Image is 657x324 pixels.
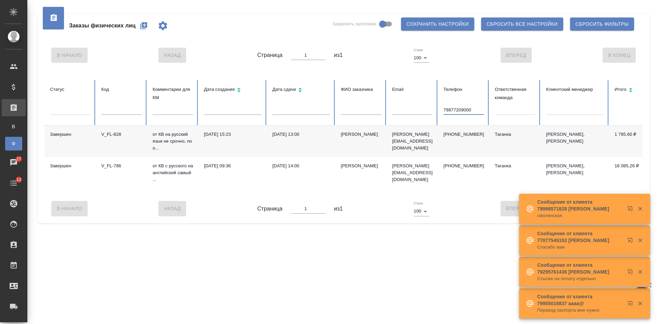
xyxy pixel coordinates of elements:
td: [PERSON_NAME], [PERSON_NAME] [541,125,609,157]
div: [PERSON_NAME] [341,131,381,138]
div: Таганка [495,131,535,138]
button: Сохранить настройки [401,17,474,31]
div: Сортировка [204,85,261,95]
div: [DATE] 09:36 [204,163,261,169]
p: Спасибо вам [537,244,623,251]
div: V_FL-786 [101,163,142,169]
span: Страница [257,51,283,59]
a: В [5,120,22,133]
button: Открыть в новой вкладке [623,297,640,313]
div: Сортировка [272,85,330,95]
span: В [9,123,19,130]
p: от КВ на русский язык не срочно, по о... [153,131,193,152]
p: от КВ с русского на английский самый ... [153,163,193,183]
div: Email [392,85,433,94]
p: Ссылке на оплату отдельно [537,275,623,282]
div: [PERSON_NAME] [341,163,381,169]
div: V_FL-828 [101,131,142,138]
span: Сбросить фильтры [576,20,629,28]
p: Перевод паспорта мне нужно [537,307,623,314]
button: Закрыть [633,269,647,275]
span: Сохранить настройки [407,20,469,28]
button: Сбросить фильтры [570,17,634,31]
p: Сообщение от клиента 79998571828 [PERSON_NAME] [537,199,623,212]
p: Сообщение от клиента 79955016837 аааа@ [537,293,623,307]
div: Код [101,85,142,94]
a: Ф [5,137,22,151]
span: Заказы физических лиц [69,22,136,30]
p: [PERSON_NAME][EMAIL_ADDRESS][DOMAIN_NAME] [392,131,433,152]
div: Сортировка [615,85,655,95]
label: Строк [414,48,423,52]
td: [PERSON_NAME], [PERSON_NAME] [541,157,609,189]
div: Ответственная команда [495,85,535,102]
div: [DATE] 14:00 [272,163,330,169]
div: [DATE] 13:00 [272,131,330,138]
button: Открыть в новой вкладке [623,265,640,281]
div: 100 [414,53,429,63]
div: Клиентский менеджер [546,85,604,94]
button: Закрыть [633,300,647,307]
span: Сбросить все настройки [487,20,558,28]
a: 12 [2,175,26,192]
span: Ф [9,140,19,147]
div: Завершен [50,131,90,138]
span: из 1 [334,205,343,213]
a: 27 [2,154,26,171]
div: Таганка [495,163,535,169]
div: Комментарии для КМ [153,85,193,102]
div: ФИО заказчика [341,85,381,94]
div: [DATE] 15:23 [204,131,261,138]
span: из 1 [334,51,343,59]
div: Завершен [50,163,90,169]
p: Сообщение от клиента 79295761436 [PERSON_NAME] [537,262,623,275]
button: Открыть в новой вкладке [623,202,640,218]
button: Сбросить все настройки [481,17,563,31]
label: Строк [414,202,423,205]
p: смоленская [537,212,623,219]
button: Закрыть [633,237,647,243]
div: Телефон [443,85,484,94]
p: [PERSON_NAME][EMAIL_ADDRESS][DOMAIN_NAME] [392,163,433,183]
div: Статус [50,85,90,94]
button: Создать [136,17,152,34]
span: 27 [12,156,25,163]
button: Закрыть [633,206,647,212]
span: Закрепить заголовки [332,21,376,27]
span: Страница [257,205,283,213]
p: Сообщение от клиента 77077545152 [PERSON_NAME] [537,230,623,244]
p: [PHONE_NUMBER] [443,131,484,138]
p: [PHONE_NUMBER] [443,163,484,169]
span: 12 [12,176,25,183]
div: 100 [414,206,429,216]
button: Открыть в новой вкладке [623,233,640,250]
